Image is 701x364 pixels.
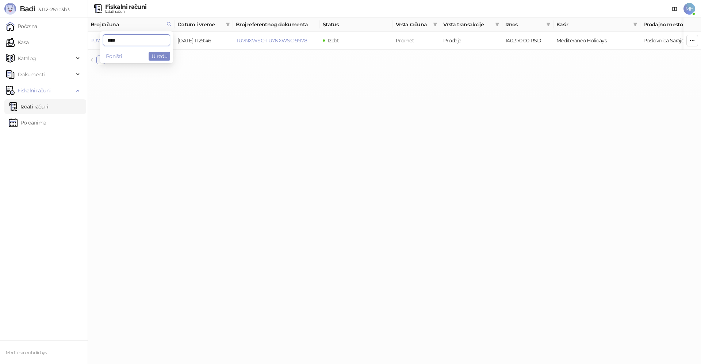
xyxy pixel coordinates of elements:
[443,20,492,28] span: Vrsta transakcije
[6,35,28,50] a: Kasa
[91,20,164,28] span: Broj računa
[432,19,439,30] span: filter
[224,19,231,30] span: filter
[177,20,223,28] span: Datum i vreme
[4,3,16,15] img: Logo
[553,32,640,50] td: Mediteraneo Holidays
[20,4,35,13] span: Badi
[545,19,552,30] span: filter
[6,350,47,355] small: Mediteraneo holidays
[495,22,499,27] span: filter
[6,19,37,34] a: Početna
[494,19,501,30] span: filter
[9,99,49,114] a: Izdati računi
[233,18,320,32] th: Broj referentnog dokumenta
[393,32,440,50] td: Promet
[103,52,125,61] button: Poništi
[18,83,50,98] span: Fiskalni računi
[18,67,45,82] span: Dokumenti
[105,4,146,10] div: Fiskalni računi
[105,10,146,14] div: Izdati računi
[18,51,36,66] span: Katalog
[556,20,630,28] span: Kasir
[88,55,96,64] button: left
[91,37,162,44] a: TU7NXWSC-TU7NXWSC-9979
[505,20,543,28] span: Iznos
[633,22,637,27] span: filter
[9,115,46,130] a: Po danima
[175,32,233,50] td: [DATE] 11:29:46
[502,32,553,50] td: 140.370,00 RSD
[553,18,640,32] th: Kasir
[88,18,175,32] th: Broj računa
[328,37,339,44] span: Izdat
[35,6,69,13] span: 3.11.2-26ac3b3
[149,52,170,61] button: U redu
[226,22,230,27] span: filter
[632,19,639,30] span: filter
[683,3,695,15] span: MH
[546,22,551,27] span: filter
[320,18,393,32] th: Status
[97,56,105,64] a: 1
[393,18,440,32] th: Vrsta računa
[440,32,502,50] td: Prodaja
[433,22,437,27] span: filter
[396,20,430,28] span: Vrsta računa
[440,18,502,32] th: Vrsta transakcije
[90,58,94,62] span: left
[669,3,681,15] a: Dokumentacija
[88,55,96,64] li: Prethodna strana
[236,37,307,44] a: TU7NXWSC-TU7NXWSC-9978
[96,55,105,64] li: 1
